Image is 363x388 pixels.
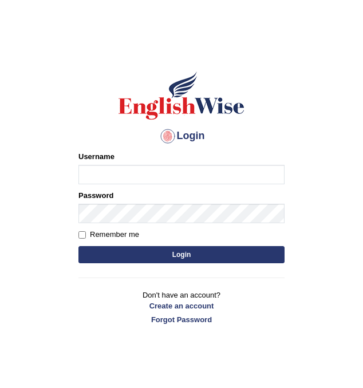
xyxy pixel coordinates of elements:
label: Password [78,190,113,201]
img: Logo of English Wise sign in for intelligent practice with AI [116,70,247,121]
a: Forgot Password [78,314,285,325]
label: Username [78,151,115,162]
p: Don't have an account? [78,290,285,325]
label: Remember me [78,229,139,240]
h4: Login [78,127,285,145]
a: Create an account [78,300,285,311]
button: Login [78,246,285,263]
input: Remember me [78,231,86,239]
